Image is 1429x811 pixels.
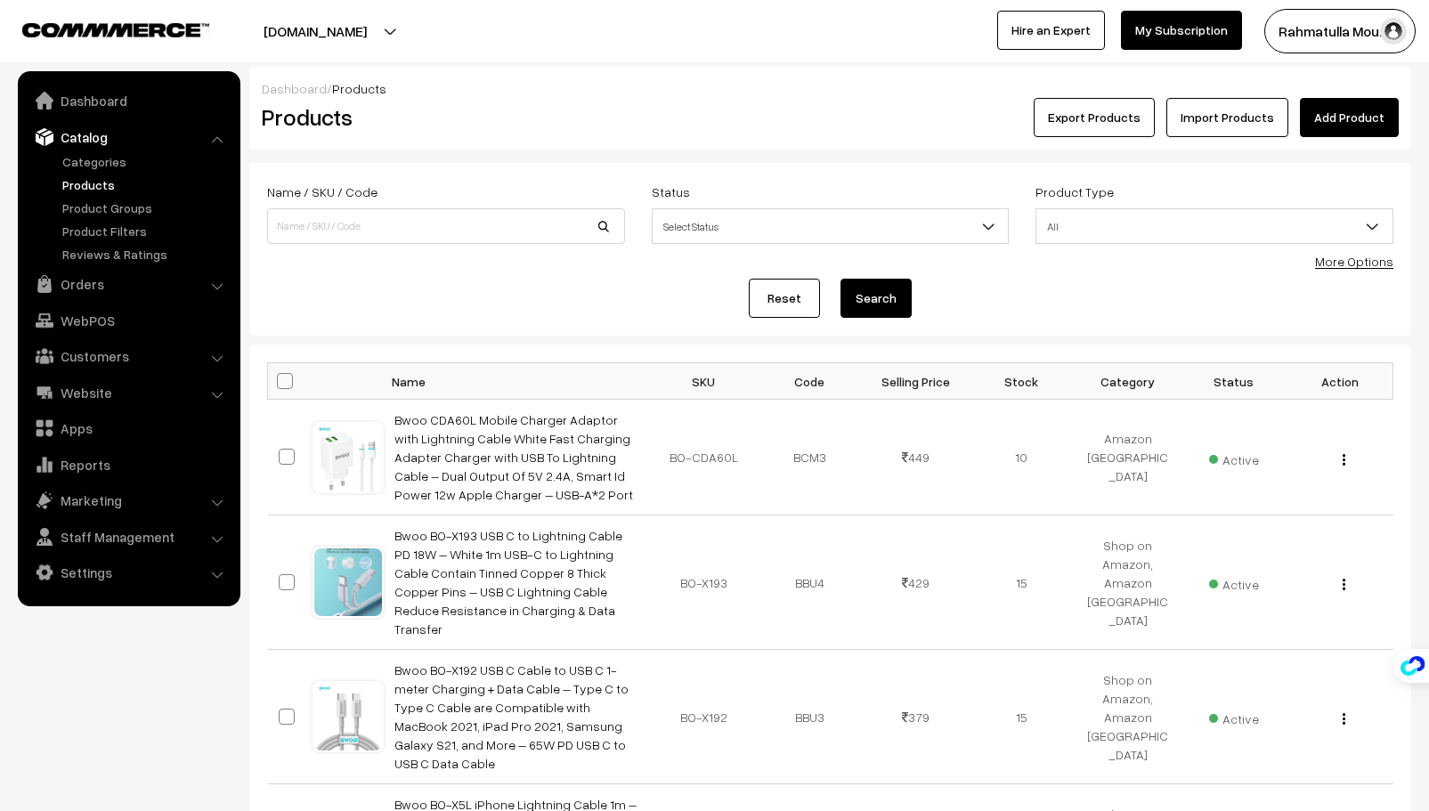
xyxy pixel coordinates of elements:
td: 10 [969,400,1075,515]
td: BO-X192 [651,650,757,784]
th: Status [1181,363,1287,400]
a: Bwoo BO-X193 USB C to Lightning Cable PD 18W – White 1m USB-C to Lightning Cable Contain Tinned C... [394,528,622,637]
a: Customers [22,340,234,372]
td: 15 [969,650,1075,784]
a: Bwoo CDA60L Mobile Charger Adaptor with Lightning Cable White Fast Charging Adapter Charger with ... [394,412,633,502]
img: Menu [1343,713,1345,725]
button: Search [840,279,912,318]
th: SKU [651,363,757,400]
a: Marketing [22,484,234,516]
span: Select Status [653,211,1009,242]
td: 449 [863,400,969,515]
a: Product Groups [58,199,234,217]
a: Import Products [1166,98,1288,137]
a: My Subscription [1121,11,1242,50]
td: 429 [863,515,969,650]
td: Shop on Amazon, Amazon [GEOGRAPHIC_DATA] [1075,515,1181,650]
a: Products [58,175,234,194]
div: / [262,79,1399,98]
a: Hire an Expert [997,11,1105,50]
a: Product Filters [58,222,234,240]
td: BCM3 [757,400,863,515]
img: Menu [1343,579,1345,590]
td: BBU4 [757,515,863,650]
th: Selling Price [863,363,969,400]
span: Active [1209,446,1259,469]
a: Staff Management [22,521,234,553]
span: All [1035,208,1393,244]
td: Amazon [GEOGRAPHIC_DATA] [1075,400,1181,515]
button: Export Products [1034,98,1155,137]
a: Reset [749,279,820,318]
img: Menu [1343,454,1345,466]
img: user [1380,18,1407,45]
button: Rahmatulla Mou… [1264,9,1416,53]
a: Reviews & Ratings [58,245,234,264]
th: Action [1287,363,1392,400]
h2: Products [262,103,623,131]
span: Active [1209,571,1259,594]
th: Stock [969,363,1075,400]
label: Name / SKU / Code [267,182,378,201]
a: Reports [22,449,234,481]
label: Product Type [1035,182,1114,201]
label: Status [652,182,690,201]
span: Products [332,81,386,96]
a: More Options [1315,254,1393,269]
th: Code [757,363,863,400]
a: WebPOS [22,304,234,337]
td: 379 [863,650,969,784]
a: Website [22,377,234,409]
th: Category [1075,363,1181,400]
a: Catalog [22,121,234,153]
td: BO-X193 [651,515,757,650]
input: Name / SKU / Code [267,208,625,244]
a: Orders [22,268,234,300]
a: Apps [22,412,234,444]
td: 15 [969,515,1075,650]
th: Name [384,363,651,400]
a: Settings [22,556,234,588]
a: Dashboard [262,81,327,96]
td: Shop on Amazon, Amazon [GEOGRAPHIC_DATA] [1075,650,1181,784]
img: COMMMERCE [22,23,209,36]
a: Add Product [1300,98,1399,137]
a: Bwoo BO-X192 USB C Cable to USB C 1-meter Charging + Data Cable – Type C to Type C Cable are Comp... [394,662,629,771]
span: All [1036,211,1392,242]
td: BBU3 [757,650,863,784]
a: Dashboard [22,85,234,117]
button: [DOMAIN_NAME] [201,9,429,53]
span: Active [1209,705,1259,728]
span: Select Status [652,208,1010,244]
td: BO-CDA60L [651,400,757,515]
a: Categories [58,152,234,171]
a: COMMMERCE [22,18,178,39]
